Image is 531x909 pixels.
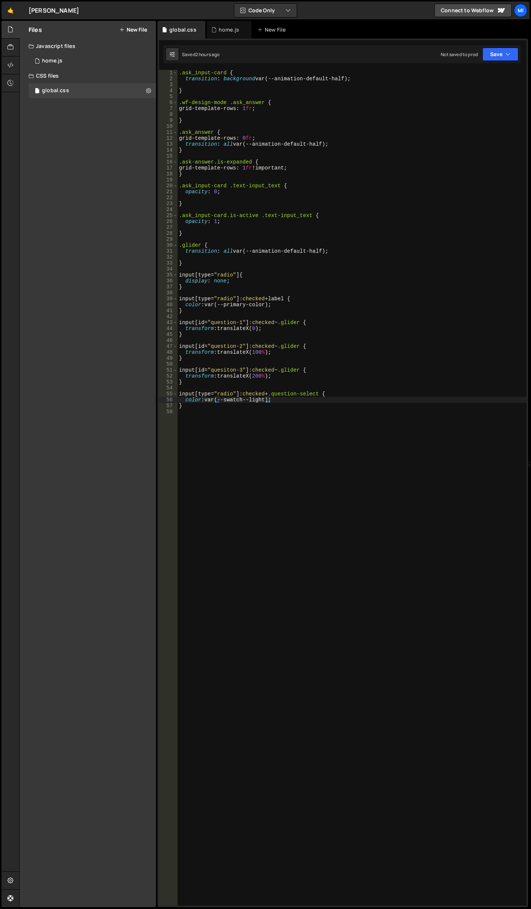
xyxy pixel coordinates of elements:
div: 6 [159,100,177,106]
div: 9 [159,117,177,123]
div: 11 [159,129,177,135]
div: 58 [159,409,177,415]
div: home.js [219,26,239,33]
div: Javascript files [20,39,156,54]
div: 13 [159,141,177,147]
a: Connect to Webflow [434,4,512,17]
div: 22 [159,195,177,201]
div: 23 [159,201,177,207]
div: 4 [159,88,177,94]
div: 51 [159,367,177,373]
div: 28 [159,230,177,236]
div: 2 [159,76,177,82]
div: 1 [159,70,177,76]
div: 7 [159,106,177,111]
div: 16 [159,159,177,165]
div: 45 [159,331,177,337]
div: 55 [159,391,177,397]
div: 16715/45689.js [29,54,156,68]
div: 5 [159,94,177,100]
div: 10 [159,123,177,129]
div: 38 [159,290,177,296]
div: CSS files [20,68,156,83]
div: 40 [159,302,177,308]
div: 42 [159,314,177,320]
div: 29 [159,236,177,242]
div: 32 [159,254,177,260]
div: 12 [159,135,177,141]
div: 15 [159,153,177,159]
div: 37 [159,284,177,290]
div: 3 [159,82,177,88]
button: Save [482,48,518,61]
a: Mi [514,4,527,17]
div: 44 [159,326,177,331]
a: 🤙 [1,1,20,19]
div: 54 [159,385,177,391]
div: Saved [182,51,220,58]
div: 21 [159,189,177,195]
div: 31 [159,248,177,254]
div: 57 [159,403,177,409]
div: New File [257,26,289,33]
div: 35 [159,272,177,278]
div: 41 [159,308,177,314]
div: Not saved to prod [441,51,478,58]
div: 34 [159,266,177,272]
div: home.js [42,58,62,64]
div: 39 [159,296,177,302]
div: 48 [159,349,177,355]
div: 30 [159,242,177,248]
div: 46 [159,337,177,343]
button: New File [119,27,147,33]
div: 14 [159,147,177,153]
div: global.css [169,26,196,33]
div: 8 [159,111,177,117]
div: 49 [159,355,177,361]
div: 27 [159,224,177,230]
div: 18 [159,171,177,177]
div: 33 [159,260,177,266]
div: 25 [159,213,177,219]
div: 19 [159,177,177,183]
div: 36 [159,278,177,284]
div: 56 [159,397,177,403]
div: 52 [159,373,177,379]
h2: Files [29,26,42,34]
div: 26 [159,219,177,224]
div: 20 [159,183,177,189]
div: 17 [159,165,177,171]
div: 50 [159,361,177,367]
div: [PERSON_NAME] [29,6,79,15]
button: Code Only [234,4,297,17]
div: 47 [159,343,177,349]
div: 43 [159,320,177,326]
div: global.css [42,87,69,94]
div: 24 [159,207,177,213]
div: 53 [159,379,177,385]
div: 2 hours ago [195,51,220,58]
div: 16715/45692.css [29,83,156,98]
